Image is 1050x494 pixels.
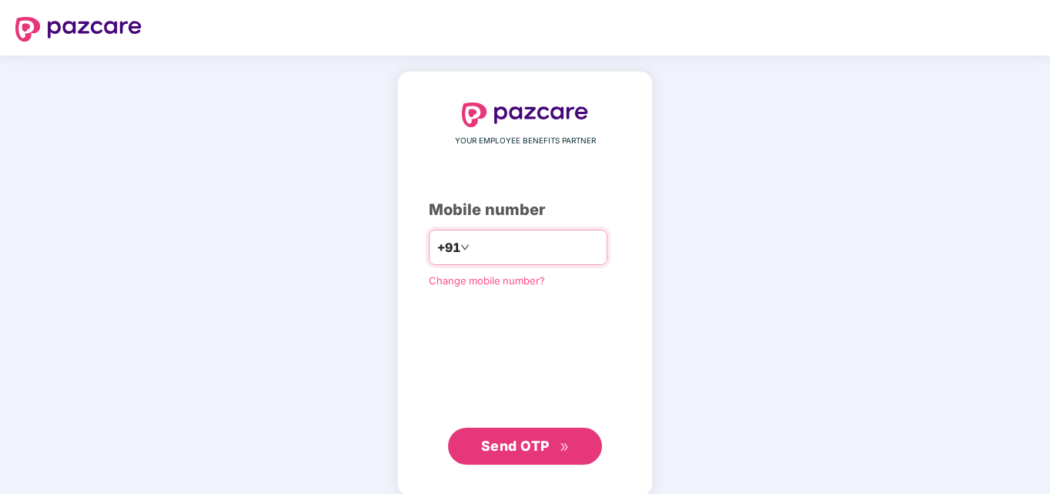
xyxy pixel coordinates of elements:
[429,274,545,287] a: Change mobile number?
[462,102,588,127] img: logo
[560,442,570,452] span: double-right
[460,243,470,252] span: down
[481,438,550,454] span: Send OTP
[437,238,460,257] span: +91
[429,198,621,222] div: Mobile number
[15,17,142,42] img: logo
[448,428,602,465] button: Send OTPdouble-right
[455,135,596,147] span: YOUR EMPLOYEE BENEFITS PARTNER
